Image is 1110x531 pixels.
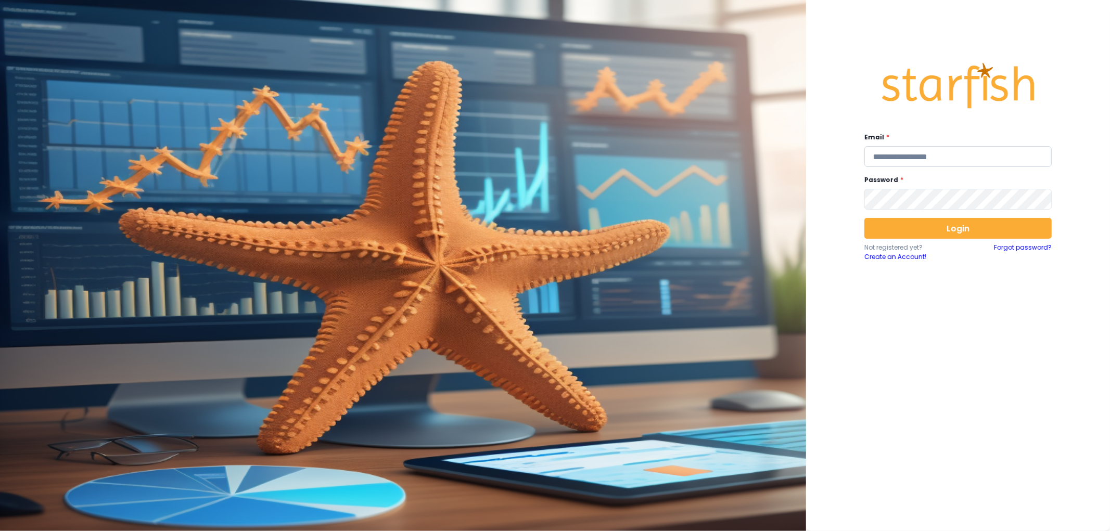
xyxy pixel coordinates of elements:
[880,53,1036,119] img: Logo.42cb71d561138c82c4ab.png
[864,252,958,262] a: Create an Account!
[864,133,1045,142] label: Email
[994,243,1052,262] a: Forgot password?
[864,175,1045,185] label: Password
[864,243,958,252] p: Not registered yet?
[864,218,1052,239] button: Login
